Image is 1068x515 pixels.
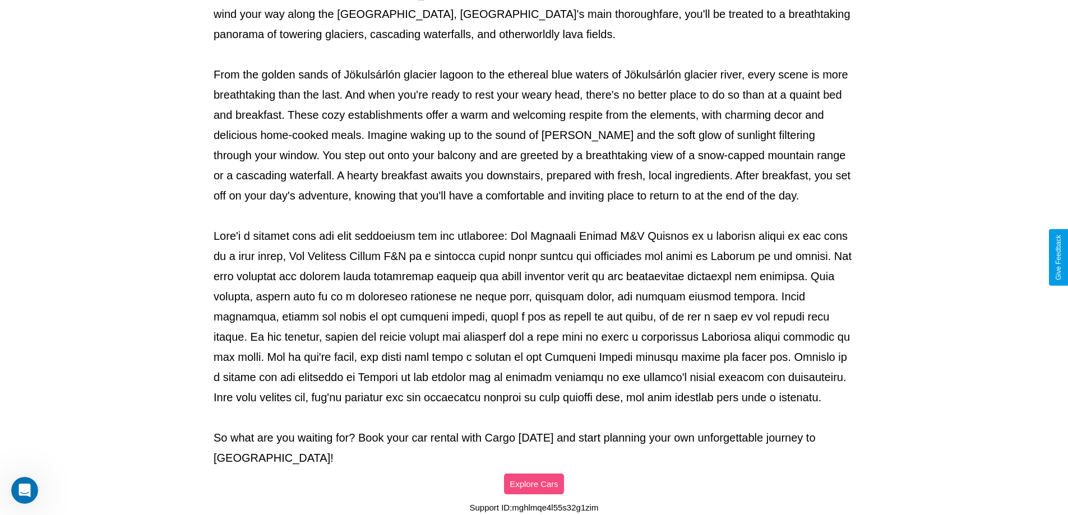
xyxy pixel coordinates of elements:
[1055,235,1062,280] div: Give Feedback
[11,477,38,504] iframe: Intercom live chat
[469,500,598,515] p: Support ID: mghlmqe4l55s32g1zim
[504,474,564,494] button: Explore Cars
